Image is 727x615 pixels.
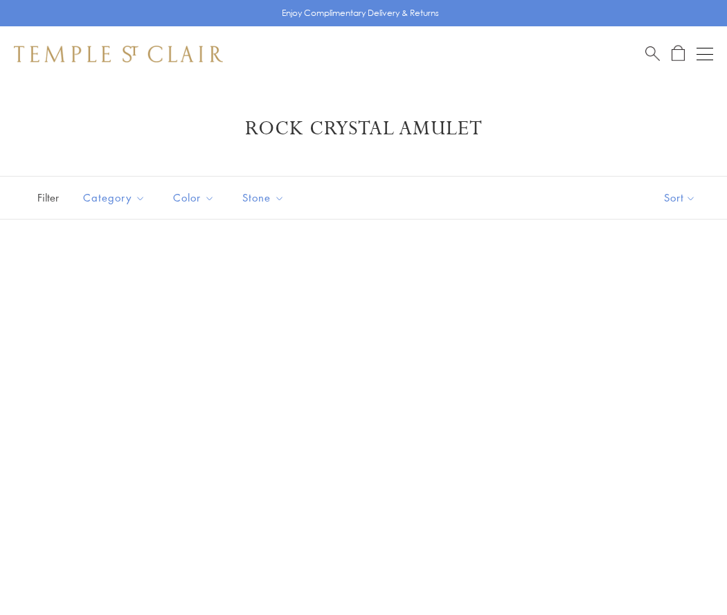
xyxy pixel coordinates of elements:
[232,182,295,213] button: Stone
[73,182,156,213] button: Category
[35,116,692,141] h1: Rock Crystal Amulet
[282,6,439,20] p: Enjoy Complimentary Delivery & Returns
[14,46,223,62] img: Temple St. Clair
[166,189,225,206] span: Color
[645,45,660,62] a: Search
[633,177,727,219] button: Show sort by
[76,189,156,206] span: Category
[163,182,225,213] button: Color
[697,46,713,62] button: Open navigation
[235,189,295,206] span: Stone
[672,45,685,62] a: Open Shopping Bag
